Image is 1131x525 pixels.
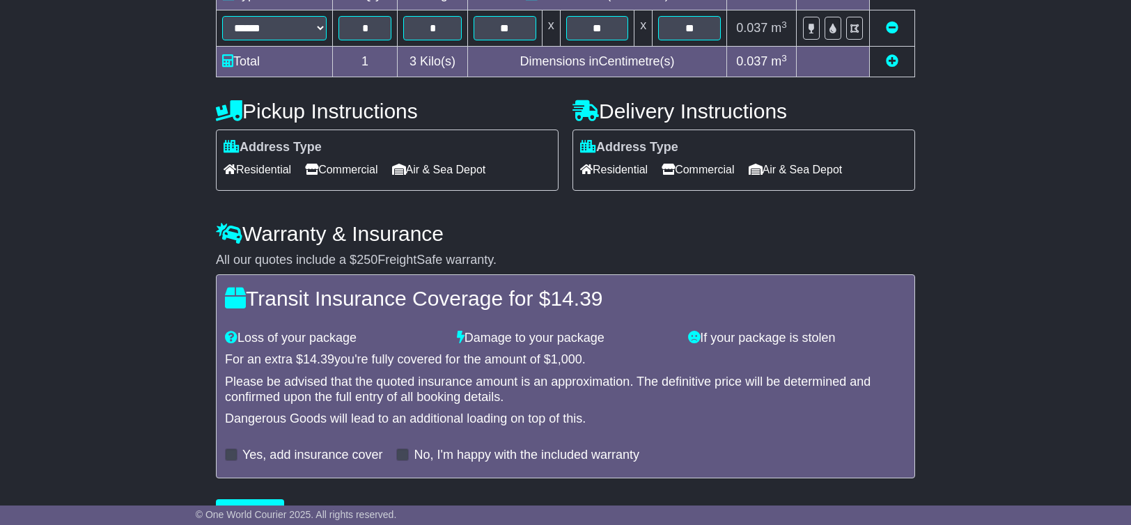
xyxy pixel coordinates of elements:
[771,21,787,35] span: m
[409,54,416,68] span: 3
[551,352,582,366] span: 1,000
[681,331,913,346] div: If your package is stolen
[749,159,843,180] span: Air & Sea Depot
[771,54,787,68] span: m
[781,19,787,30] sup: 3
[736,21,767,35] span: 0.037
[414,448,639,463] label: No, I'm happy with the included warranty
[303,352,334,366] span: 14.39
[224,140,322,155] label: Address Type
[224,159,291,180] span: Residential
[580,140,678,155] label: Address Type
[662,159,734,180] span: Commercial
[225,412,906,427] div: Dangerous Goods will lead to an additional loading on top of this.
[216,222,915,245] h4: Warranty & Insurance
[333,47,398,77] td: 1
[305,159,377,180] span: Commercial
[218,331,450,346] div: Loss of your package
[572,100,915,123] h4: Delivery Instructions
[886,21,898,35] a: Remove this item
[886,54,898,68] a: Add new item
[542,10,560,47] td: x
[398,47,468,77] td: Kilo(s)
[467,47,726,77] td: Dimensions in Centimetre(s)
[216,253,915,268] div: All our quotes include a $ FreightSafe warranty.
[580,159,648,180] span: Residential
[225,287,906,310] h4: Transit Insurance Coverage for $
[550,287,602,310] span: 14.39
[357,253,377,267] span: 250
[450,331,682,346] div: Damage to your package
[392,159,486,180] span: Air & Sea Depot
[225,352,906,368] div: For an extra $ you're fully covered for the amount of $ .
[216,499,284,524] button: Get Quotes
[781,53,787,63] sup: 3
[217,47,333,77] td: Total
[736,54,767,68] span: 0.037
[196,509,397,520] span: © One World Courier 2025. All rights reserved.
[242,448,382,463] label: Yes, add insurance cover
[634,10,653,47] td: x
[225,375,906,405] div: Please be advised that the quoted insurance amount is an approximation. The definitive price will...
[216,100,559,123] h4: Pickup Instructions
